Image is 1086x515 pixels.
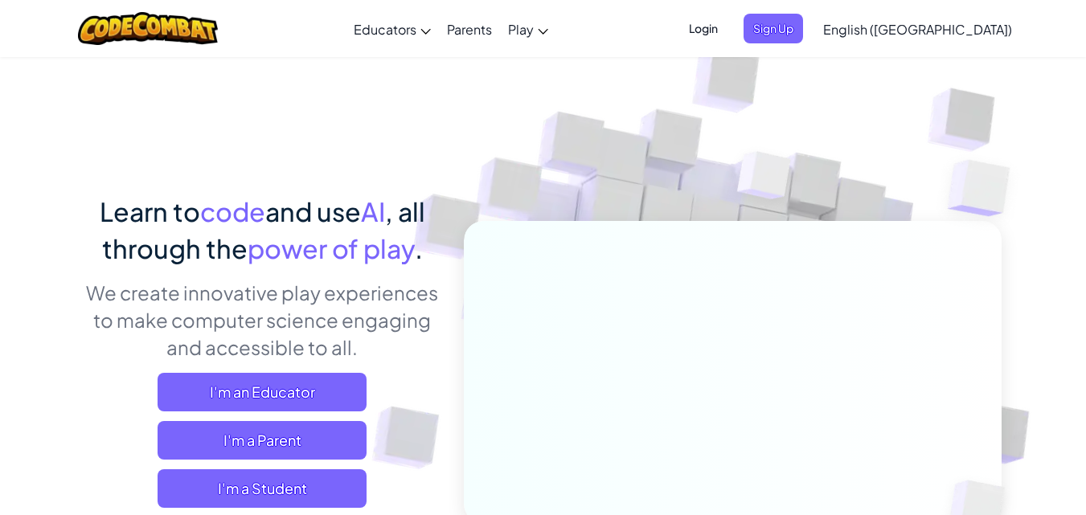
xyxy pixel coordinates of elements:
[158,421,367,460] a: I'm a Parent
[248,232,415,264] span: power of play
[346,7,439,51] a: Educators
[85,279,440,361] p: We create innovative play experiences to make computer science engaging and accessible to all.
[354,21,416,38] span: Educators
[439,7,500,51] a: Parents
[916,121,1055,256] img: Overlap cubes
[707,120,822,239] img: Overlap cubes
[679,14,727,43] button: Login
[744,14,803,43] button: Sign Up
[100,195,200,227] span: Learn to
[508,21,534,38] span: Play
[415,232,423,264] span: .
[815,7,1020,51] a: English ([GEOGRAPHIC_DATA])
[823,21,1012,38] span: English ([GEOGRAPHIC_DATA])
[361,195,385,227] span: AI
[500,7,556,51] a: Play
[78,12,219,45] img: CodeCombat logo
[200,195,265,227] span: code
[265,195,361,227] span: and use
[158,469,367,508] button: I'm a Student
[158,373,367,411] a: I'm an Educator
